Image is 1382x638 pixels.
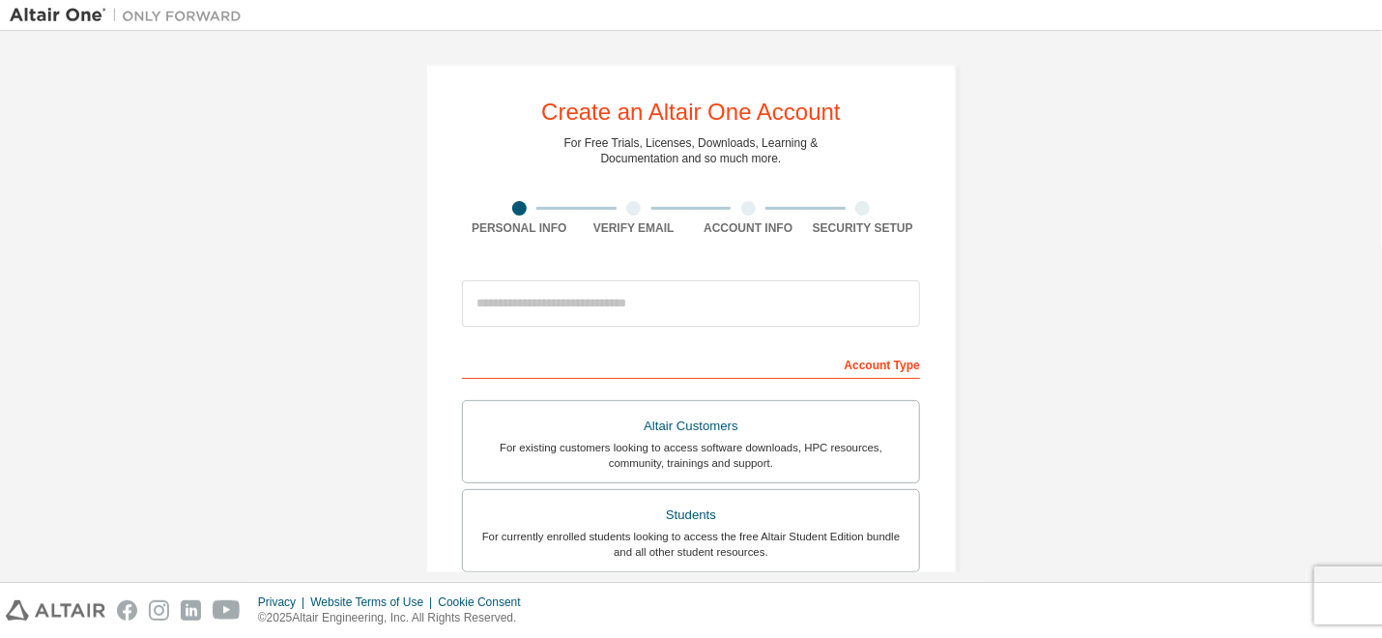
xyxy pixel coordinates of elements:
div: Cookie Consent [438,594,532,610]
p: © 2025 Altair Engineering, Inc. All Rights Reserved. [258,610,533,626]
div: Personal Info [462,220,577,236]
div: Privacy [258,594,310,610]
img: instagram.svg [149,600,169,621]
div: For currently enrolled students looking to access the free Altair Student Edition bundle and all ... [475,529,907,560]
img: linkedin.svg [181,600,201,621]
div: Create an Altair One Account [541,101,841,124]
div: Verify Email [577,220,692,236]
div: For Free Trials, Licenses, Downloads, Learning & Documentation and so much more. [564,135,819,166]
div: Altair Customers [475,413,907,440]
img: youtube.svg [213,600,241,621]
div: Account Type [462,348,920,379]
img: altair_logo.svg [6,600,105,621]
div: Account Info [691,220,806,236]
div: Website Terms of Use [310,594,438,610]
div: Security Setup [806,220,921,236]
div: Students [475,502,907,529]
img: facebook.svg [117,600,137,621]
img: Altair One [10,6,251,25]
div: For existing customers looking to access software downloads, HPC resources, community, trainings ... [475,440,907,471]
